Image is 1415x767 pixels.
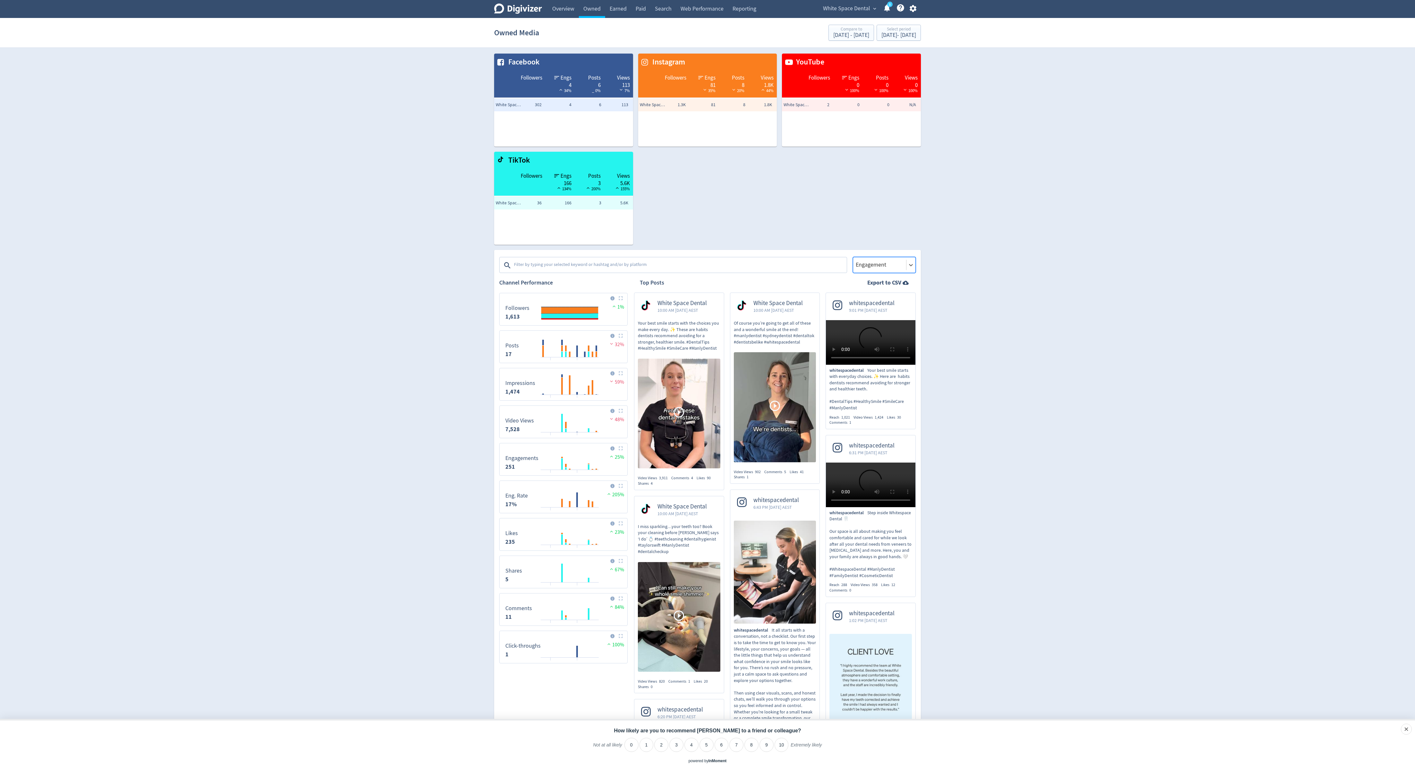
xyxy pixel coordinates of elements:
div: Reach [829,415,853,420]
div: 1.8K [751,81,774,87]
div: 166 [549,180,571,185]
div: Video Views [638,475,671,481]
span: expand_more [872,6,878,12]
span: Followers [809,74,830,82]
span: whitespacedental [657,706,703,713]
span: 288 [841,582,847,587]
span: Posts [732,74,744,82]
span: White Space Dental [784,102,809,108]
img: positive-performance-black.svg [556,185,562,190]
svg: Posts 17 [502,333,624,360]
text: 01/09 [573,360,581,364]
svg: Comments 11 [502,596,624,623]
button: White Space Dental [821,4,878,14]
img: positive-performance.svg [606,491,612,496]
div: Close survey [1401,724,1412,735]
svg: Eng. Rate 17% [502,483,624,510]
li: 5 [699,738,714,752]
label: Extremely likely [791,742,822,753]
li: 2 [654,738,668,752]
span: Posts [588,172,601,180]
img: negative-performance.svg [608,379,615,384]
div: 6 [578,81,601,87]
span: 10:00 AM [DATE] AEST [657,307,707,313]
span: Followers [665,74,686,82]
td: 113 [603,98,633,111]
table: customized table [638,54,777,147]
img: Placeholder [619,409,623,413]
span: Views [761,74,774,82]
img: It all starts with a conversation, not a checklist. Our first step is to take the time to get to ... [734,521,816,624]
span: 20 [704,679,708,684]
svg: Video Views 7,528 [502,408,624,435]
dt: Likes [505,530,518,537]
span: Followers [521,74,542,82]
table: customized table [494,54,633,147]
text: 01/09 [573,547,581,552]
text: 1 [889,2,891,7]
td: 1.8K [747,98,777,111]
span: Instagram [649,57,685,68]
img: negative-performance-white.svg [902,87,908,92]
span: Facebook [505,57,540,68]
td: 3 [573,197,603,209]
strong: 1,613 [505,313,520,320]
div: Likes [694,679,711,684]
div: Reach [829,582,851,588]
text: 25/08 [547,660,555,664]
img: Steph’s words say it better than we ever could 💬 Our favourite part? That she felt seen, cared fo... [829,634,912,737]
div: 5.6K [607,180,630,185]
span: 10:00 AM [DATE] AEST [657,510,707,517]
span: 59% [608,379,624,385]
span: 67% [608,567,624,573]
div: Shares [638,684,656,690]
div: Video Views [851,582,881,588]
div: Video Views [734,469,764,475]
img: Placeholder [619,634,623,638]
span: 23% [608,529,624,535]
span: Views [617,74,630,82]
strong: 5 [505,575,509,583]
table: customized table [494,152,633,245]
h2: Top Posts [640,279,664,287]
div: Select period [881,27,916,32]
span: 902 [755,469,761,474]
img: Placeholder [619,371,623,375]
img: negative-performance-white.svg [702,87,708,92]
img: positive-performance-white.svg [558,87,564,92]
span: 20% [731,88,744,93]
svg: Impressions 1,474 [502,371,624,398]
span: whitespacedental [753,497,799,504]
img: positive-performance.svg [611,304,617,309]
span: 1 [747,474,749,480]
span: 90 [707,475,711,481]
li: 8 [744,738,759,752]
svg: Likes 235 [502,521,624,548]
strong: 17 [505,350,512,358]
p: Your best smile starts with the choices you make every day. ✨ These are habits dentists recommend... [638,320,720,352]
span: 100% [873,88,888,93]
div: Comments [668,679,694,684]
text: 25/08 [547,435,555,439]
td: 0 [831,98,861,111]
div: Compare to [833,27,869,32]
div: Comments [764,469,790,475]
div: Video Views [853,415,887,420]
div: Likes [790,469,807,475]
div: 3 [578,180,601,185]
div: powered by inmoment [689,758,727,764]
p: It all starts with a conversation, not a checklist. Our first step is to take the time to get to ... [734,627,816,765]
div: 81 [693,81,716,87]
div: 0 [895,81,918,87]
text: 25/08 [547,397,555,402]
span: 6:31 PM [DATE] AEST [849,449,895,456]
img: Placeholder [619,484,623,488]
button: Compare to[DATE] - [DATE] [828,25,874,41]
td: 8 [717,98,747,111]
li: 0 [624,738,639,752]
li: 7 [729,738,743,752]
a: whitespacedental6:31 PM [DATE] AESTwhitespacedentalStep inside Whitespace Dental 🦷 Our space is a... [826,435,915,593]
div: Shares [734,474,752,480]
img: positive-performance.svg [608,567,615,571]
span: 100% [902,88,918,93]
